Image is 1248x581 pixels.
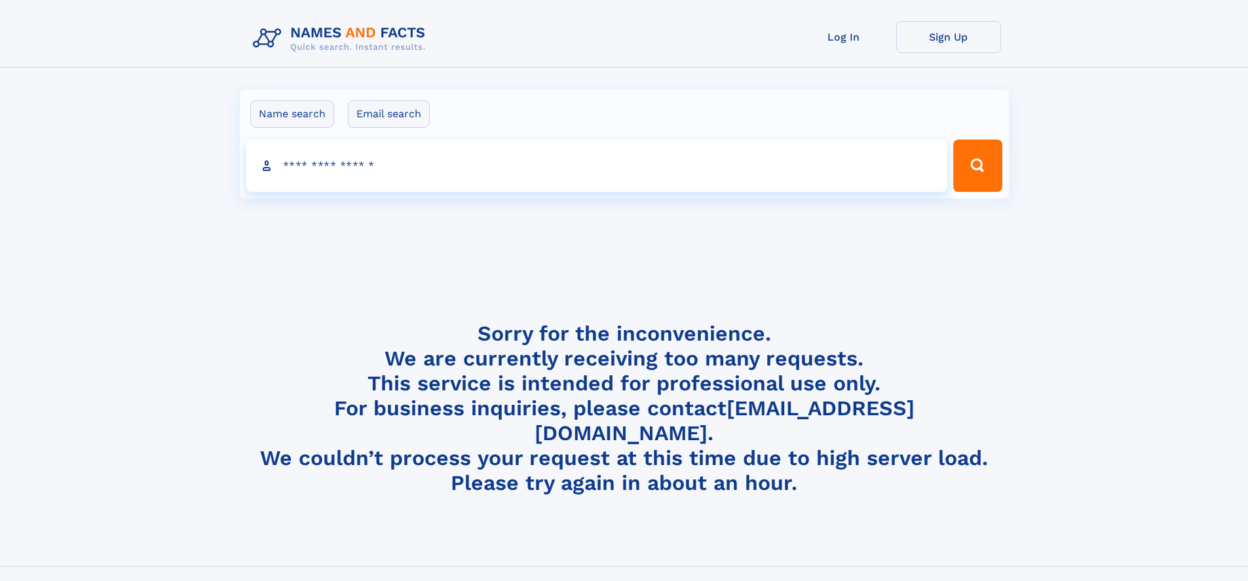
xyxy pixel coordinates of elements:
[250,100,334,128] label: Name search
[348,100,430,128] label: Email search
[246,140,948,192] input: search input
[953,140,1002,192] button: Search Button
[248,21,436,56] img: Logo Names and Facts
[896,21,1001,53] a: Sign Up
[791,21,896,53] a: Log In
[248,321,1001,496] h4: Sorry for the inconvenience. We are currently receiving too many requests. This service is intend...
[535,396,915,445] a: [EMAIL_ADDRESS][DOMAIN_NAME]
